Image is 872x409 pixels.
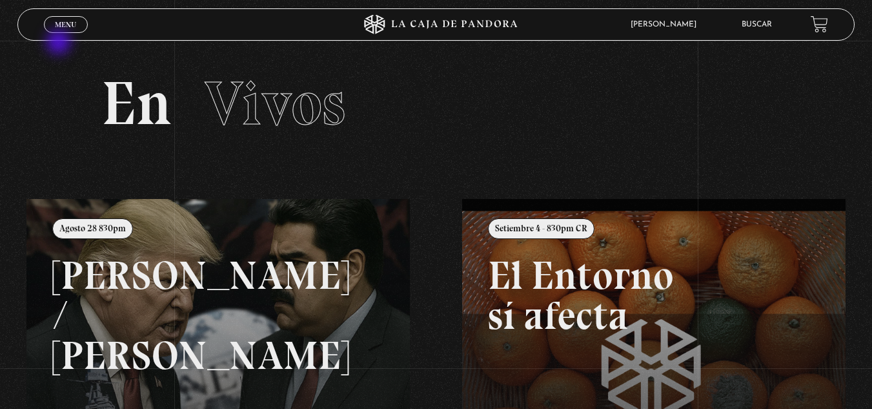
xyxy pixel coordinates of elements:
a: View your shopping cart [811,16,828,33]
span: Cerrar [50,31,81,40]
span: Vivos [205,67,345,140]
span: Menu [55,21,76,28]
span: [PERSON_NAME] [624,21,709,28]
h2: En [101,73,771,134]
a: Buscar [742,21,772,28]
